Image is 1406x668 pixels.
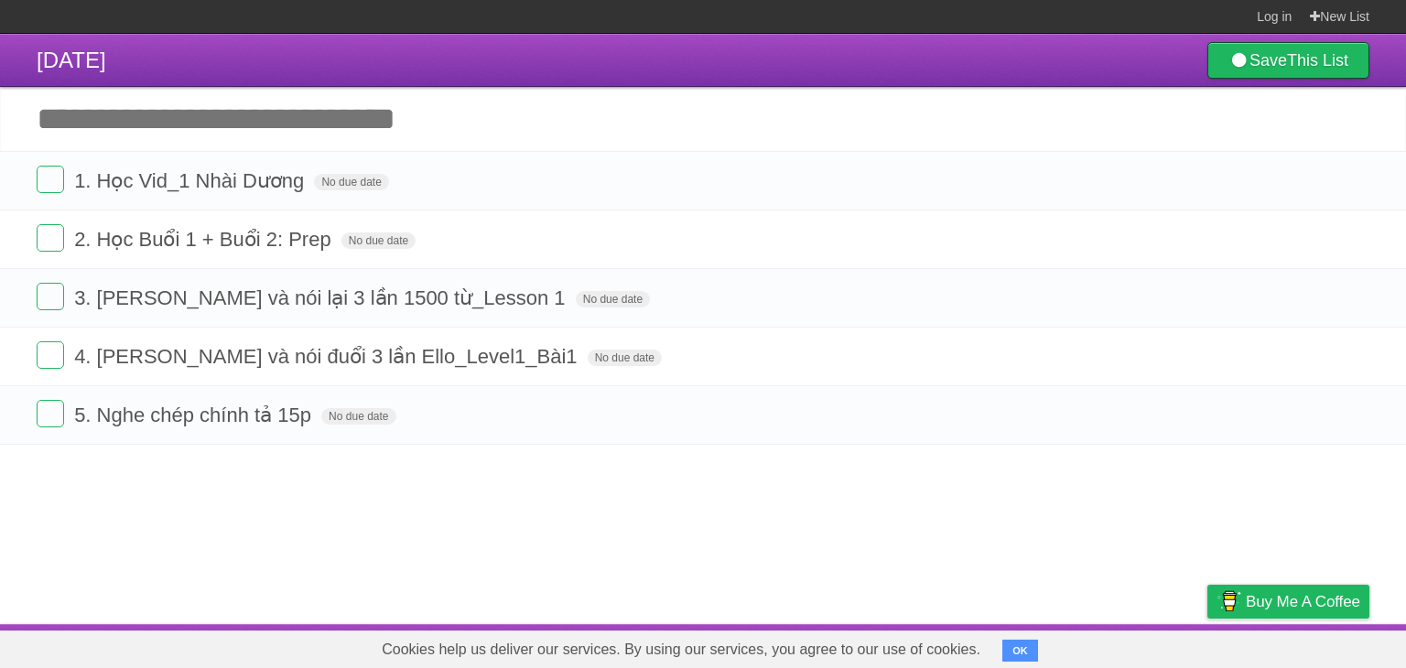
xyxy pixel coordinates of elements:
span: Buy me a coffee [1246,586,1360,618]
a: Privacy [1184,629,1231,663]
span: 3. [PERSON_NAME] và nói lại 3 lần 1500 từ_Lesson 1 [74,286,569,309]
button: OK [1002,640,1038,662]
a: About [964,629,1002,663]
span: 4. [PERSON_NAME] và nói đuổi 3 lần Ello_Level1_Bài1 [74,345,581,368]
span: Cookies help us deliver our services. By using our services, you agree to our use of cookies. [363,631,999,668]
a: Suggest a feature [1254,629,1369,663]
span: 5. Nghe chép chính tả 15p [74,404,316,426]
span: No due date [341,232,416,249]
label: Done [37,224,64,252]
label: Done [37,400,64,427]
b: This List [1287,51,1348,70]
a: SaveThis List [1207,42,1369,79]
span: No due date [588,350,662,366]
span: No due date [576,291,650,307]
span: 2. Học Buổi 1 + Buổi 2: Prep [74,228,336,251]
a: Buy me a coffee [1207,585,1369,619]
a: Terms [1121,629,1162,663]
span: No due date [321,408,395,425]
label: Done [37,166,64,193]
img: Buy me a coffee [1217,586,1241,617]
span: [DATE] [37,48,106,72]
label: Done [37,283,64,310]
span: 1. Học Vid_1 Nhài Dương [74,169,308,192]
a: Developers [1024,629,1098,663]
label: Done [37,341,64,369]
span: No due date [314,174,388,190]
